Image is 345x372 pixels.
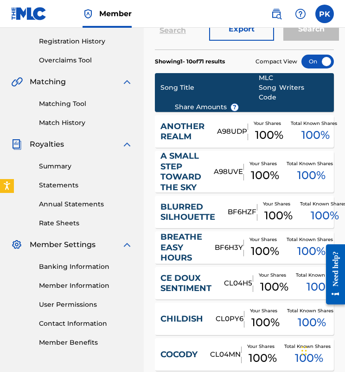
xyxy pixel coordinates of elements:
div: [PERSON_NAME] [PERSON_NAME] [241,344,242,365]
div: [PERSON_NAME] [PERSON_NAME] [247,121,248,142]
a: Statements [39,180,133,190]
div: Help [291,5,310,23]
div: [PERSON_NAME] [PERSON_NAME] [256,202,257,223]
span: 100 % [301,127,330,143]
span: 100 % [251,243,279,260]
span: 100 % [298,314,326,331]
span: Your Shares [263,200,294,207]
img: expand [121,239,133,250]
span: 100 % [249,350,277,366]
a: Contact Information [39,319,133,329]
span: 100 % [260,279,288,295]
iframe: Resource Center [319,236,345,313]
img: Matching [11,76,23,87]
div: [PERSON_NAME] [PERSON_NAME] [243,309,244,329]
span: 100 % [297,243,326,260]
span: Total Known Shares [287,160,337,167]
img: Royalties [11,139,22,150]
span: 100 % [255,127,283,143]
a: Match History [39,118,133,128]
a: BLURRED SILHOUETTE [160,202,215,223]
a: A SMALL STEP TOWARD THE SKY [160,151,201,192]
div: CL04MN [210,349,241,360]
a: Overclaims Tool [39,56,133,65]
span: 100 % [295,350,323,366]
a: COCODY [160,349,198,360]
span: 100 % [251,167,279,184]
span: 100 % [307,279,335,295]
span: Your Shares [250,307,281,314]
a: User Permissions [39,300,133,310]
iframe: Chat Widget [299,328,345,372]
a: Rate Sheets [39,218,133,228]
div: [PERSON_NAME] [PERSON_NAME] [252,273,253,294]
span: Your Shares [249,236,281,243]
div: Song Title [160,83,259,93]
div: BF6HZF [228,207,256,217]
span: 100 % [251,314,280,331]
div: [PERSON_NAME] [PERSON_NAME] [243,237,244,258]
img: MLC Logo [11,7,47,20]
img: Member Settings [11,239,22,250]
a: Registration History [39,37,133,46]
div: BF6H3Y [215,242,243,253]
a: Member Benefits [39,338,133,347]
img: expand [121,139,133,150]
div: CL04H5 [224,278,252,289]
a: Public Search [267,5,286,23]
div: MLC Song Code [259,73,279,102]
img: expand [121,76,133,87]
div: [PERSON_NAME] [PERSON_NAME] [243,161,244,182]
a: BREATHE EASY HOURS [160,232,202,263]
img: search [271,8,282,19]
span: Compact View [256,57,297,66]
div: User Menu [315,5,334,23]
div: Writers [279,83,330,93]
span: Your Shares [254,120,285,127]
a: Annual Statements [39,199,133,209]
span: Total Known Shares [287,236,337,243]
img: Top Rightsholder [83,8,94,19]
div: Widget de chat [299,328,345,372]
img: help [295,8,306,19]
div: A98UDP [217,126,247,137]
a: Banking Information [39,262,133,272]
span: Your Shares [259,272,290,279]
span: Member [99,8,132,19]
a: Matching Tool [39,99,133,109]
span: Your Shares [247,343,278,350]
span: Matching [30,76,66,87]
div: CL0PY6 [216,314,243,324]
span: 100 % [311,207,339,224]
a: ANOTHER REALM [160,121,204,142]
span: Your Shares [249,160,281,167]
span: ? [231,104,238,111]
a: CE DOUX SENTIMENT [160,273,211,294]
span: Member Settings [30,239,96,250]
div: A98UVE [214,167,243,177]
a: Summary [39,161,133,171]
span: Total Known Shares [287,307,337,314]
span: Royalties [30,139,64,150]
div: Glisser [301,337,307,365]
span: 100 % [297,167,326,184]
span: Total Known Shares [291,120,341,127]
button: Export [209,18,274,41]
span: Share Amounts [175,102,239,112]
a: CHILDISH [160,314,203,324]
p: Showing 1 - 10 of 71 results [155,57,225,66]
span: Total Known Shares [284,343,334,350]
a: Member Information [39,281,133,291]
span: 100 % [264,207,293,224]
